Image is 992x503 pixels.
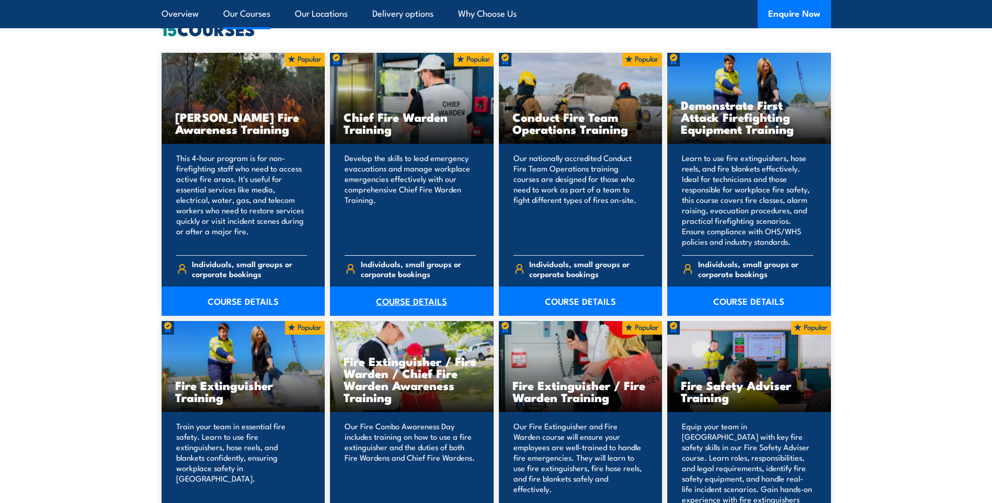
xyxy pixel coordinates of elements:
[162,16,177,42] strong: 15
[681,379,817,403] h3: Fire Safety Adviser Training
[514,153,645,247] p: Our nationally accredited Conduct Fire Team Operations training courses are designed for those wh...
[512,379,649,403] h3: Fire Extinguisher / Fire Warden Training
[345,153,476,247] p: Develop the skills to lead emergency evacuations and manage workplace emergencies effectively wit...
[529,259,644,279] span: Individuals, small groups or corporate bookings
[344,355,480,403] h3: Fire Extinguisher / Fire Warden / Chief Fire Warden Awareness Training
[176,153,307,247] p: This 4-hour program is for non-firefighting staff who need to access active fire areas. It's usef...
[681,99,817,135] h3: Demonstrate First Attack Firefighting Equipment Training
[512,111,649,135] h3: Conduct Fire Team Operations Training
[682,153,813,247] p: Learn to use fire extinguishers, hose reels, and fire blankets effectively. Ideal for technicians...
[667,287,831,316] a: COURSE DETAILS
[499,287,663,316] a: COURSE DETAILS
[698,259,813,279] span: Individuals, small groups or corporate bookings
[344,111,480,135] h3: Chief Fire Warden Training
[175,111,312,135] h3: [PERSON_NAME] Fire Awareness Training
[330,287,494,316] a: COURSE DETAILS
[175,379,312,403] h3: Fire Extinguisher Training
[162,287,325,316] a: COURSE DETAILS
[361,259,476,279] span: Individuals, small groups or corporate bookings
[162,21,831,36] h2: COURSES
[192,259,307,279] span: Individuals, small groups or corporate bookings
